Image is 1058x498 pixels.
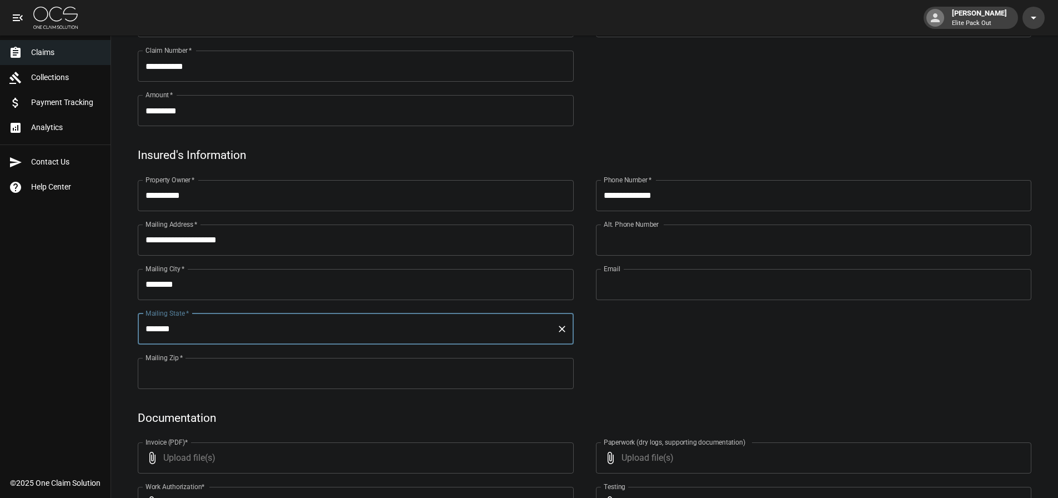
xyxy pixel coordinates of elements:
[146,482,205,491] label: Work Authorization*
[146,175,195,185] label: Property Owner
[604,220,659,229] label: Alt. Phone Number
[146,46,192,55] label: Claim Number
[31,72,102,83] span: Collections
[146,90,173,99] label: Amount
[604,482,625,491] label: Testing
[604,264,620,273] label: Email
[146,353,183,362] label: Mailing Zip
[31,97,102,108] span: Payment Tracking
[947,8,1011,28] div: [PERSON_NAME]
[7,7,29,29] button: open drawer
[146,437,188,447] label: Invoice (PDF)*
[146,308,189,318] label: Mailing State
[621,442,1002,474] span: Upload file(s)
[554,321,570,337] button: Clear
[31,181,102,193] span: Help Center
[952,19,1007,28] p: Elite Pack Out
[31,156,102,168] span: Contact Us
[33,7,78,29] img: ocs-logo-white-transparent.png
[604,175,651,185] label: Phone Number
[163,442,544,474] span: Upload file(s)
[10,477,101,489] div: © 2025 One Claim Solution
[31,122,102,133] span: Analytics
[146,264,185,273] label: Mailing City
[31,47,102,58] span: Claims
[146,220,197,229] label: Mailing Address
[604,437,745,447] label: Paperwork (dry logs, supporting documentation)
